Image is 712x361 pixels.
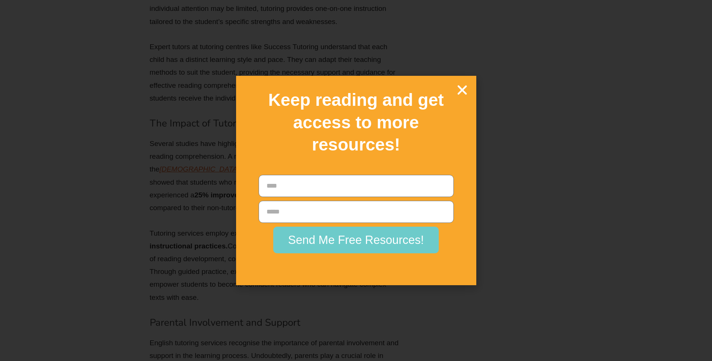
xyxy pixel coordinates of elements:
iframe: Chat Widget [587,276,712,361]
span: Send Me Free Resources! [288,234,424,246]
h2: Keep reading and get access to more resources! [249,89,463,156]
form: New Form [259,175,454,257]
a: Close [456,83,469,96]
button: Send Me Free Resources! [273,227,439,253]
